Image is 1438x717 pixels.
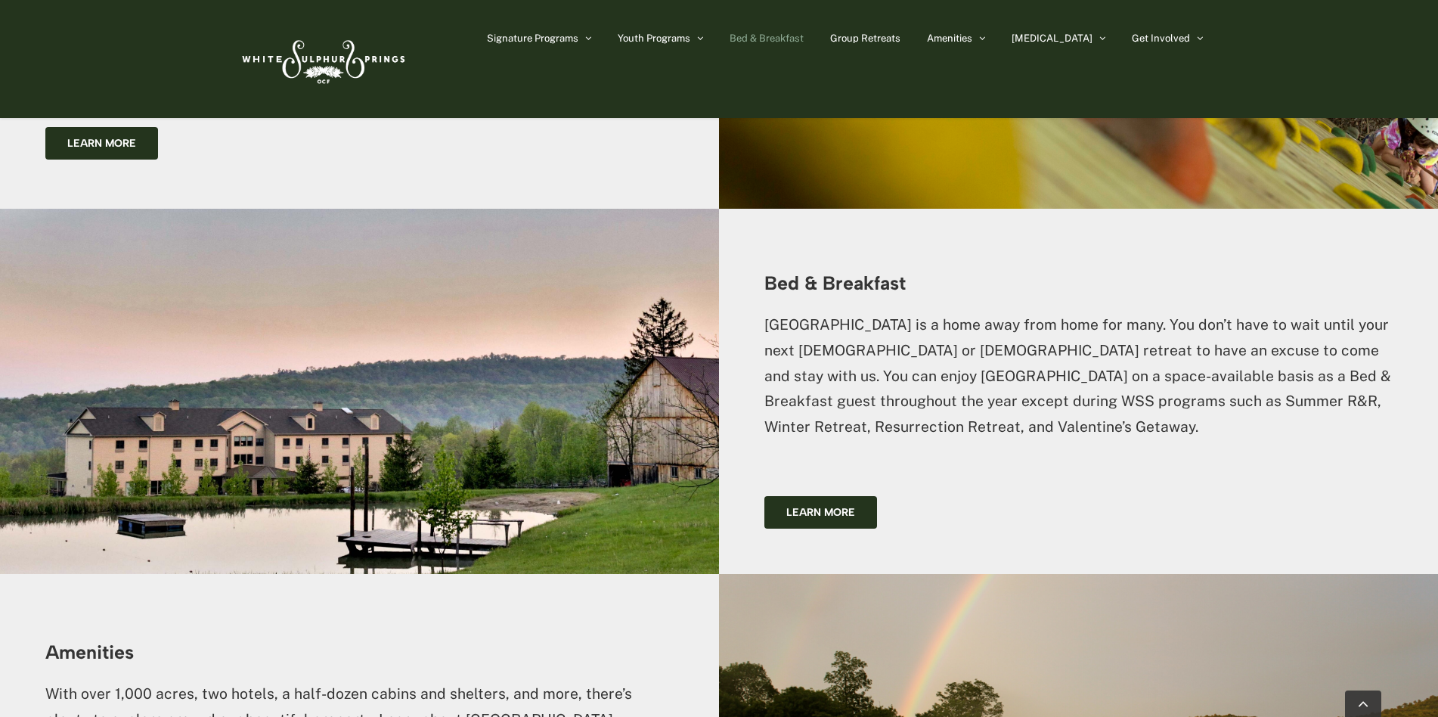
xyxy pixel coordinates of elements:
h3: Bed & Breakfast [764,273,1393,293]
h3: Amenities [45,642,674,663]
span: Youth Programs [618,33,690,43]
span: Signature Programs [487,33,578,43]
span: Bed & Breakfast [730,33,804,43]
a: Learn more [764,496,877,529]
span: Learn more [67,137,136,150]
span: [MEDICAL_DATA] [1012,33,1092,43]
span: Group Retreats [830,33,900,43]
img: White Sulphur Springs Logo [235,23,409,95]
span: Get Involved [1132,33,1190,43]
a: Learn more [45,127,158,160]
span: Learn more [786,506,855,519]
p: [GEOGRAPHIC_DATA] is a home away from home for many. You don’t have to wait until your next [DEMO... [764,312,1393,440]
span: Amenities [927,33,972,43]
